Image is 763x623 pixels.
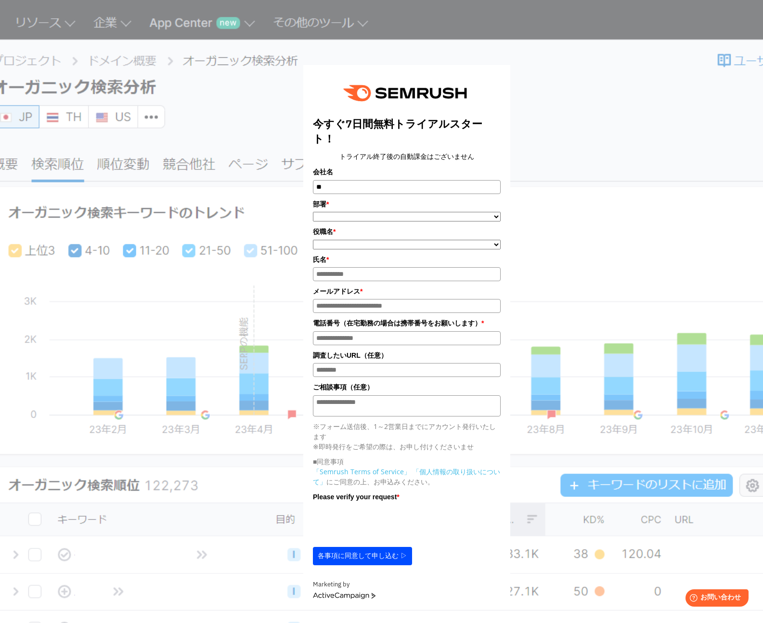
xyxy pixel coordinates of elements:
label: 会社名 [313,167,501,177]
label: Please verify your request [313,492,501,502]
div: Marketing by [313,580,501,590]
label: ご相談事項（任意） [313,382,501,392]
label: 氏名 [313,254,501,265]
iframe: reCAPTCHA [313,505,459,542]
center: トライアル終了後の自動課金はございません [313,151,501,162]
p: ※フォーム送信後、1～2営業日までにアカウント発行いたします ※即時発行をご希望の際は、お申し付けくださいませ [313,421,501,452]
a: 「個人情報の取り扱いについて」 [313,467,500,486]
a: 「Semrush Terms of Service」 [313,467,411,476]
p: にご同意の上、お申込みください。 [313,467,501,487]
p: ■同意事項 [313,456,501,467]
img: e6a379fe-ca9f-484e-8561-e79cf3a04b3f.png [336,75,477,112]
label: 調査したいURL（任意） [313,350,501,361]
title: 今すぐ7日間無料トライアルスタート！ [313,117,501,146]
label: 役職名 [313,226,501,237]
label: メールアドレス [313,286,501,297]
label: 部署 [313,199,501,209]
button: 各事項に同意して申し込む ▷ [313,547,412,565]
label: 電話番号（在宅勤務の場合は携帯番号をお願いします） [313,318,501,328]
iframe: Help widget launcher [677,585,752,612]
